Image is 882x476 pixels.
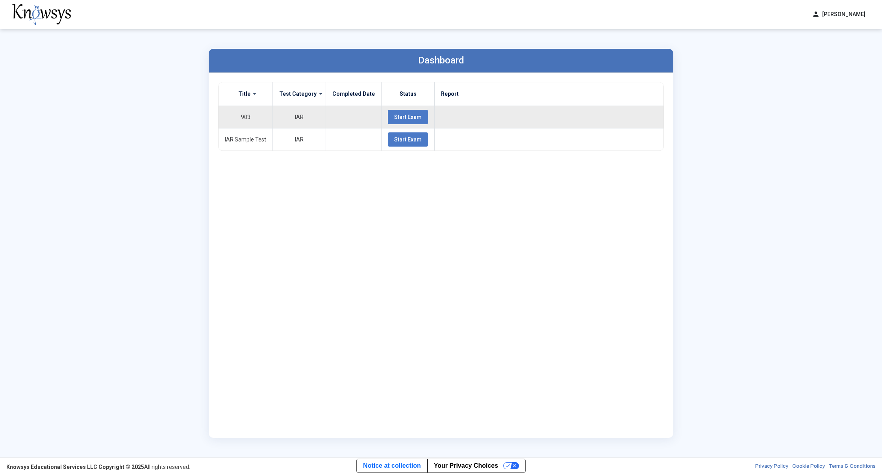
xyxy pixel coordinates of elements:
[388,110,428,124] button: Start Exam
[388,132,428,147] button: Start Exam
[792,463,825,471] a: Cookie Policy
[279,90,317,97] label: Test Category
[6,463,190,471] div: All rights reserved.
[812,10,820,19] span: person
[435,82,664,106] th: Report
[427,459,525,472] button: Your Privacy Choices
[238,90,250,97] label: Title
[273,128,326,151] td: IAR
[219,128,273,151] td: IAR Sample Test
[382,82,435,106] th: Status
[829,463,876,471] a: Terms & Conditions
[394,136,422,143] span: Start Exam
[332,90,375,97] label: Completed Date
[273,106,326,128] td: IAR
[357,459,427,472] a: Notice at collection
[807,8,870,21] button: person[PERSON_NAME]
[394,114,422,120] span: Start Exam
[6,464,144,470] strong: Knowsys Educational Services LLC Copyright © 2025
[418,55,464,66] label: Dashboard
[755,463,788,471] a: Privacy Policy
[219,106,273,128] td: 903
[12,4,71,25] img: knowsys-logo.png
